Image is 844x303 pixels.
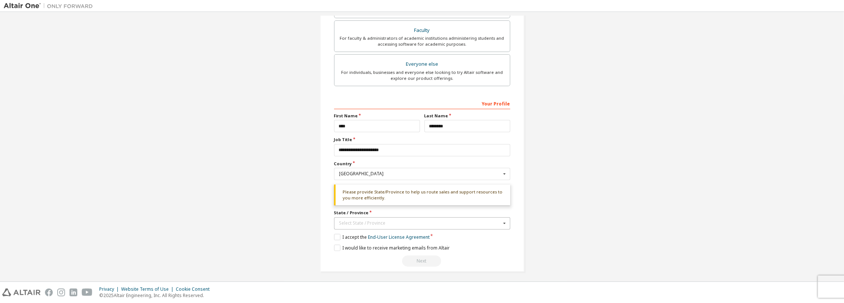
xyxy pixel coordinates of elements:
[339,25,505,36] div: Faculty
[2,289,41,296] img: altair_logo.svg
[424,113,510,119] label: Last Name
[57,289,65,296] img: instagram.svg
[334,245,450,251] label: I would like to receive marketing emails from Altair
[82,289,93,296] img: youtube.svg
[339,59,505,69] div: Everyone else
[339,172,501,176] div: [GEOGRAPHIC_DATA]
[334,255,510,267] div: Email already exists
[4,2,97,10] img: Altair One
[334,234,430,240] label: I accept the
[339,35,505,47] div: For faculty & administrators of academic institutions administering students and accessing softwa...
[99,286,121,292] div: Privacy
[334,137,510,143] label: Job Title
[334,113,420,119] label: First Name
[334,210,510,216] label: State / Province
[334,161,510,167] label: Country
[45,289,53,296] img: facebook.svg
[339,69,505,81] div: For individuals, businesses and everyone else looking to try Altair software and explore our prod...
[334,185,510,206] div: Please provide State/Province to help us route sales and support resources to you more efficiently.
[368,234,430,240] a: End-User License Agreement
[339,221,501,225] div: Select State / Province
[176,286,214,292] div: Cookie Consent
[334,97,510,109] div: Your Profile
[121,286,176,292] div: Website Terms of Use
[99,292,214,299] p: © 2025 Altair Engineering, Inc. All Rights Reserved.
[69,289,77,296] img: linkedin.svg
